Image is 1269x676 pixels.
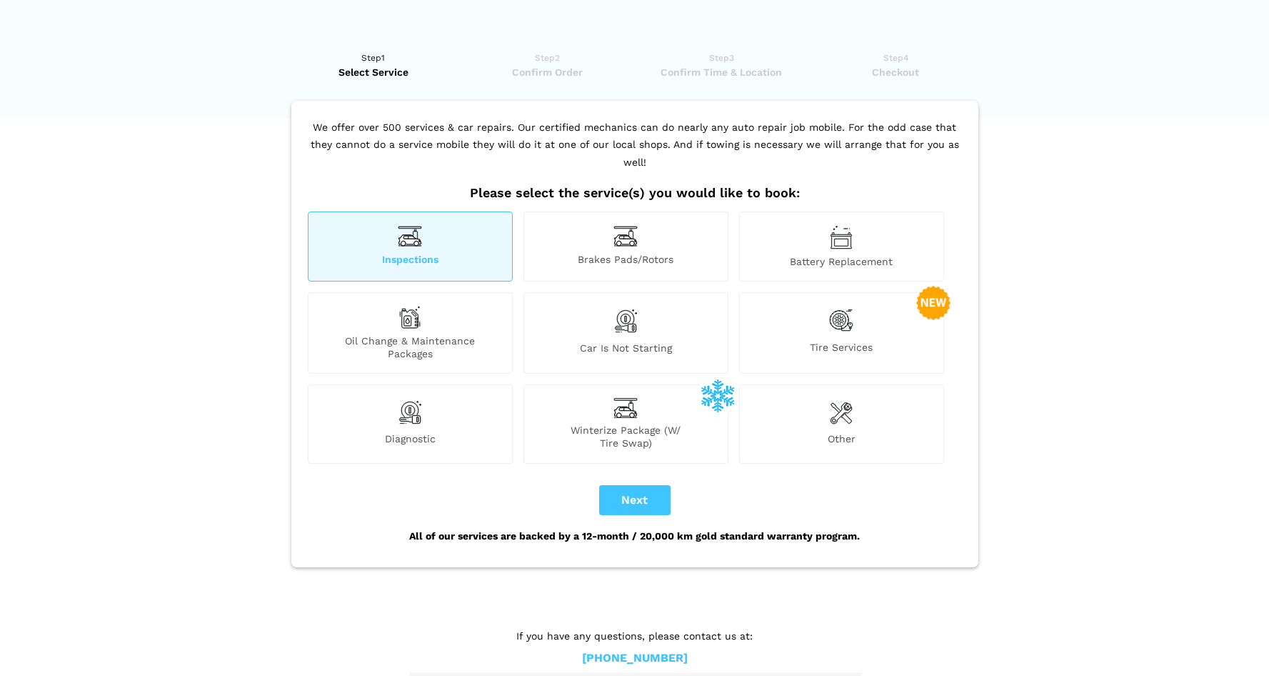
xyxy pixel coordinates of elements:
[813,51,978,79] a: Step4
[309,334,512,360] span: Oil Change & Maintenance Packages
[740,432,943,449] span: Other
[465,65,630,79] span: Confirm Order
[639,51,804,79] a: Step3
[524,253,728,268] span: Brakes Pads/Rotors
[309,432,512,449] span: Diagnostic
[465,51,630,79] a: Step2
[740,255,943,268] span: Battery Replacement
[701,378,735,412] img: winterize-icon_1.png
[524,424,728,449] span: Winterize Package (W/ Tire Swap)
[916,286,951,320] img: new-badge-2-48.png
[304,515,965,557] div: All of our services are backed by a 12-month / 20,000 km gold standard warranty program.
[291,51,456,79] a: Step1
[304,185,965,201] h2: Please select the service(s) you would like to book:
[813,65,978,79] span: Checkout
[309,253,512,268] span: Inspections
[740,341,943,360] span: Tire Services
[524,342,728,360] span: Car is not starting
[304,119,965,186] p: We offer over 500 services & car repairs. Our certified mechanics can do nearly any auto repair j...
[291,65,456,79] span: Select Service
[639,65,804,79] span: Confirm Time & Location
[410,628,860,644] p: If you have any questions, please contact us at:
[582,651,688,666] a: [PHONE_NUMBER]
[599,485,671,515] button: Next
